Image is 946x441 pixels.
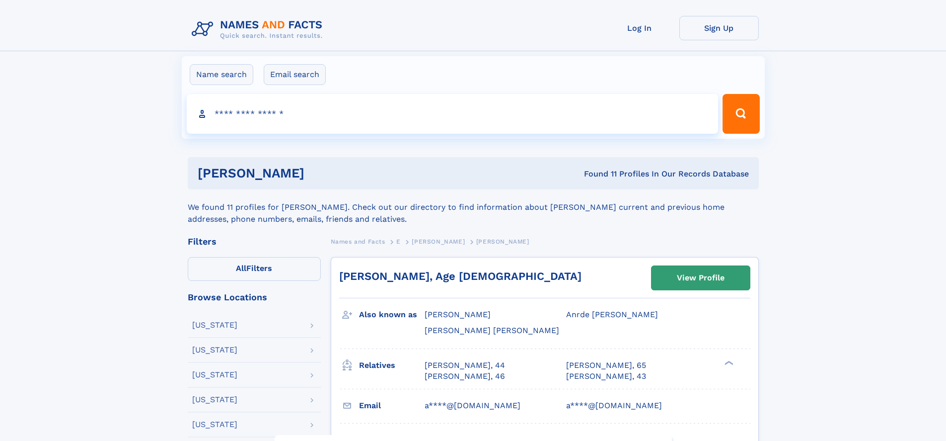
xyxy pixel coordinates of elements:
span: All [236,264,246,273]
span: [PERSON_NAME] [PERSON_NAME] [425,326,559,335]
h3: Also known as [359,306,425,323]
a: [PERSON_NAME], Age [DEMOGRAPHIC_DATA] [339,270,582,282]
a: [PERSON_NAME], 65 [566,360,646,371]
div: [US_STATE] [192,346,237,354]
div: We found 11 profiles for [PERSON_NAME]. Check out our directory to find information about [PERSON... [188,189,759,225]
div: [US_STATE] [192,421,237,429]
div: [US_STATE] [192,321,237,329]
h1: [PERSON_NAME] [198,167,444,179]
label: Email search [264,64,326,85]
input: search input [187,94,719,134]
div: Filters [188,237,321,246]
button: Search Button [723,94,759,134]
div: [US_STATE] [192,396,237,404]
label: Name search [190,64,253,85]
a: Names and Facts [331,235,385,248]
a: View Profile [652,266,750,290]
img: Logo Names and Facts [188,16,331,43]
span: [PERSON_NAME] [425,310,491,319]
div: ❯ [722,359,734,366]
div: Found 11 Profiles In Our Records Database [444,169,749,179]
h3: Email [359,397,425,414]
a: E [396,235,401,248]
div: View Profile [677,266,725,289]
a: [PERSON_NAME], 43 [566,371,646,382]
a: [PERSON_NAME], 46 [425,371,505,382]
span: [PERSON_NAME] [412,238,465,245]
a: [PERSON_NAME], 44 [425,360,505,371]
a: Sign Up [679,16,759,40]
div: Browse Locations [188,293,321,302]
span: Anrde [PERSON_NAME] [566,310,658,319]
span: E [396,238,401,245]
h3: Relatives [359,357,425,374]
label: Filters [188,257,321,281]
div: [US_STATE] [192,371,237,379]
a: Log In [600,16,679,40]
span: [PERSON_NAME] [476,238,529,245]
a: [PERSON_NAME] [412,235,465,248]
